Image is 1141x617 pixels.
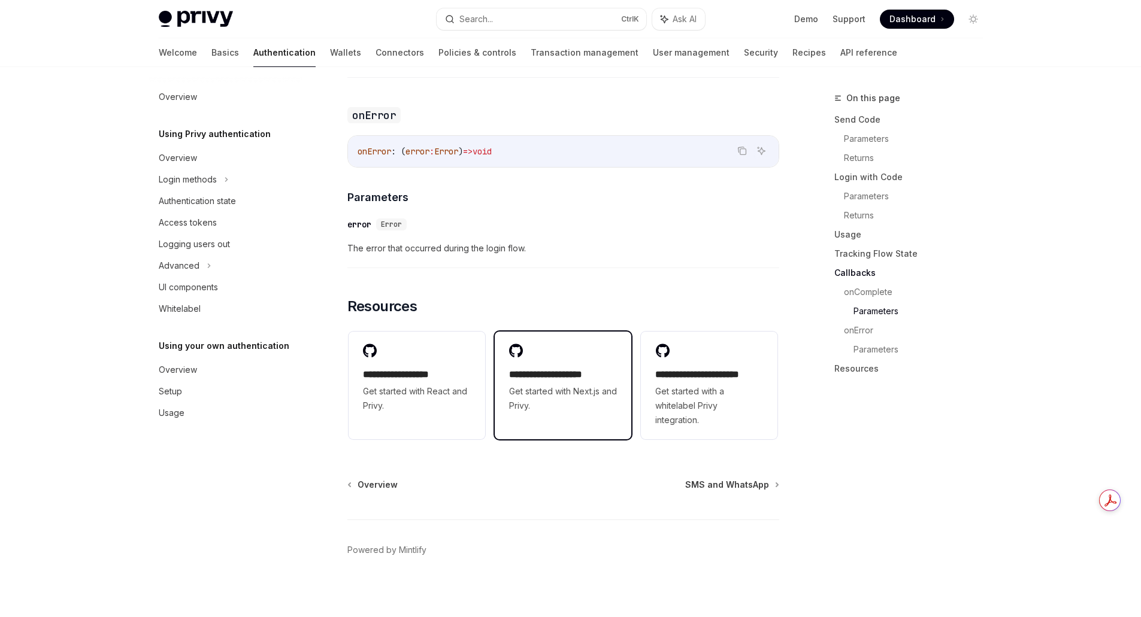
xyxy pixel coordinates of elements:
a: Returns [844,148,992,168]
a: Basics [211,38,239,67]
button: Ask AI [652,8,705,30]
span: The error that occurred during the login flow. [347,241,779,256]
a: Parameters [854,340,992,359]
a: Authentication [253,38,316,67]
span: onError [358,146,391,157]
span: Ask AI [673,13,697,25]
a: Parameters [844,129,992,148]
span: Dashboard [889,13,936,25]
span: void [473,146,492,157]
span: On this page [846,91,900,105]
a: Welcome [159,38,197,67]
a: Parameters [854,302,992,321]
button: Ask AI [753,143,769,159]
a: Support [833,13,865,25]
span: SMS and WhatsApp [685,479,769,491]
div: Logging users out [159,237,230,251]
span: Get started with Next.js and Privy. [509,384,617,413]
a: Connectors [376,38,424,67]
a: Usage [149,402,302,424]
div: Overview [159,363,197,377]
span: Get started with React and Privy. [363,384,471,413]
a: Overview [149,86,302,108]
a: API reference [840,38,897,67]
a: Overview [149,147,302,169]
a: UI components [149,276,302,298]
a: User management [653,38,730,67]
a: Send Code [834,110,992,129]
a: Transaction management [531,38,638,67]
a: Overview [349,479,398,491]
div: Setup [159,384,182,399]
a: SMS and WhatsApp [685,479,778,491]
a: Policies & controls [438,38,516,67]
button: Toggle dark mode [964,10,983,29]
a: Demo [794,13,818,25]
div: UI components [159,280,218,294]
a: Powered by Mintlify [347,544,426,556]
a: Dashboard [880,10,954,29]
span: Error [381,220,402,229]
span: ) [458,146,463,157]
a: Usage [834,225,992,244]
div: Overview [159,151,197,165]
h5: Using Privy authentication [159,127,271,141]
div: Authentication state [159,194,236,208]
span: => [463,146,473,157]
a: Returns [844,206,992,225]
span: : [429,146,434,157]
a: Authentication state [149,190,302,212]
code: onError [347,107,401,123]
button: Copy the contents from the code block [734,143,750,159]
a: Resources [834,359,992,378]
span: Ctrl K [621,14,639,24]
a: Recipes [792,38,826,67]
span: Get started with a whitelabel Privy integration. [655,384,763,427]
div: Usage [159,406,184,420]
span: error [405,146,429,157]
button: Search...CtrlK [437,8,646,30]
div: Whitelabel [159,302,201,316]
span: Parameters [347,189,408,205]
span: Overview [358,479,398,491]
div: Search... [459,12,493,26]
a: Access tokens [149,212,302,233]
div: Access tokens [159,215,217,230]
span: : ( [391,146,405,157]
h5: Using your own authentication [159,339,289,353]
img: light logo [159,11,233,28]
div: error [347,218,371,230]
a: Setup [149,381,302,402]
div: Advanced [159,259,199,273]
a: Tracking Flow State [834,244,992,263]
div: Login methods [159,172,217,187]
a: Logging users out [149,233,302,255]
a: Security [744,38,778,67]
span: Error [434,146,458,157]
a: Parameters [844,187,992,206]
a: Callbacks [834,263,992,282]
a: Wallets [330,38,361,67]
a: Login with Code [834,168,992,187]
a: onComplete [844,282,992,302]
a: Overview [149,359,302,381]
a: Whitelabel [149,298,302,320]
div: Overview [159,90,197,104]
a: onError [844,321,992,340]
span: Resources [347,297,417,316]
